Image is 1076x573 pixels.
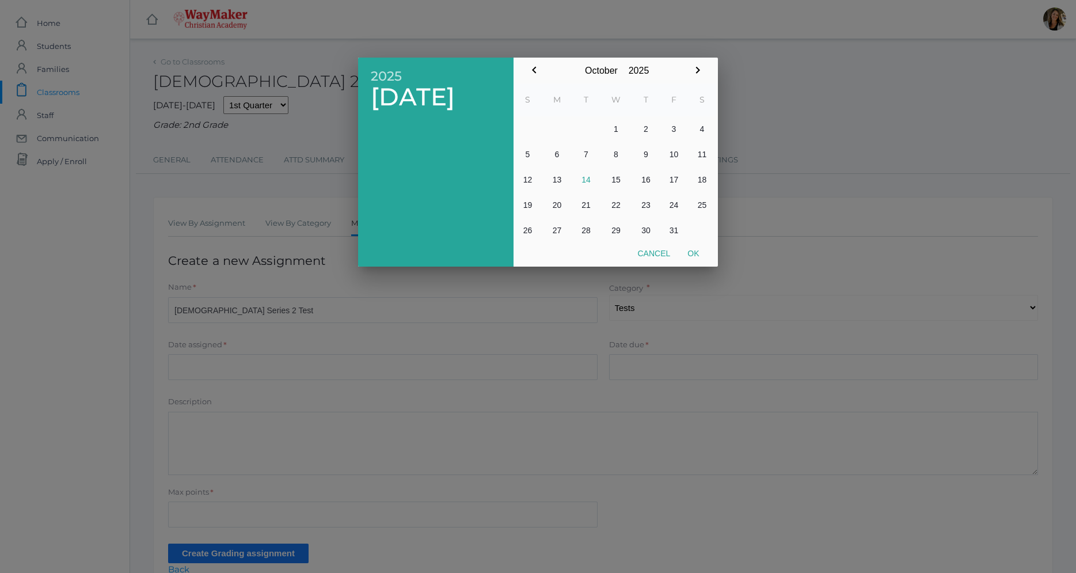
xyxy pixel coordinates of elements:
[688,142,716,167] button: 11
[371,69,501,84] span: 2025
[600,218,632,243] button: 29
[542,167,572,192] button: 13
[660,218,688,243] button: 31
[688,192,716,218] button: 25
[632,116,660,142] button: 2
[542,142,572,167] button: 6
[679,243,708,264] button: Ok
[688,167,716,192] button: 18
[688,116,716,142] button: 4
[371,84,501,111] span: [DATE]
[632,142,660,167] button: 9
[514,192,542,218] button: 19
[660,167,688,192] button: 17
[514,142,542,167] button: 5
[699,94,705,105] abbr: Saturday
[629,243,679,264] button: Cancel
[572,218,600,243] button: 28
[514,218,542,243] button: 26
[572,142,600,167] button: 7
[584,94,588,105] abbr: Tuesday
[660,116,688,142] button: 3
[600,142,632,167] button: 8
[572,167,600,192] button: 14
[644,94,648,105] abbr: Thursday
[514,167,542,192] button: 12
[542,192,572,218] button: 20
[525,94,530,105] abbr: Sunday
[572,192,600,218] button: 21
[632,218,660,243] button: 30
[660,192,688,218] button: 24
[632,192,660,218] button: 23
[632,167,660,192] button: 16
[600,192,632,218] button: 22
[600,116,632,142] button: 1
[611,94,621,105] abbr: Wednesday
[660,142,688,167] button: 10
[671,94,676,105] abbr: Friday
[600,167,632,192] button: 15
[553,94,561,105] abbr: Monday
[542,218,572,243] button: 27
